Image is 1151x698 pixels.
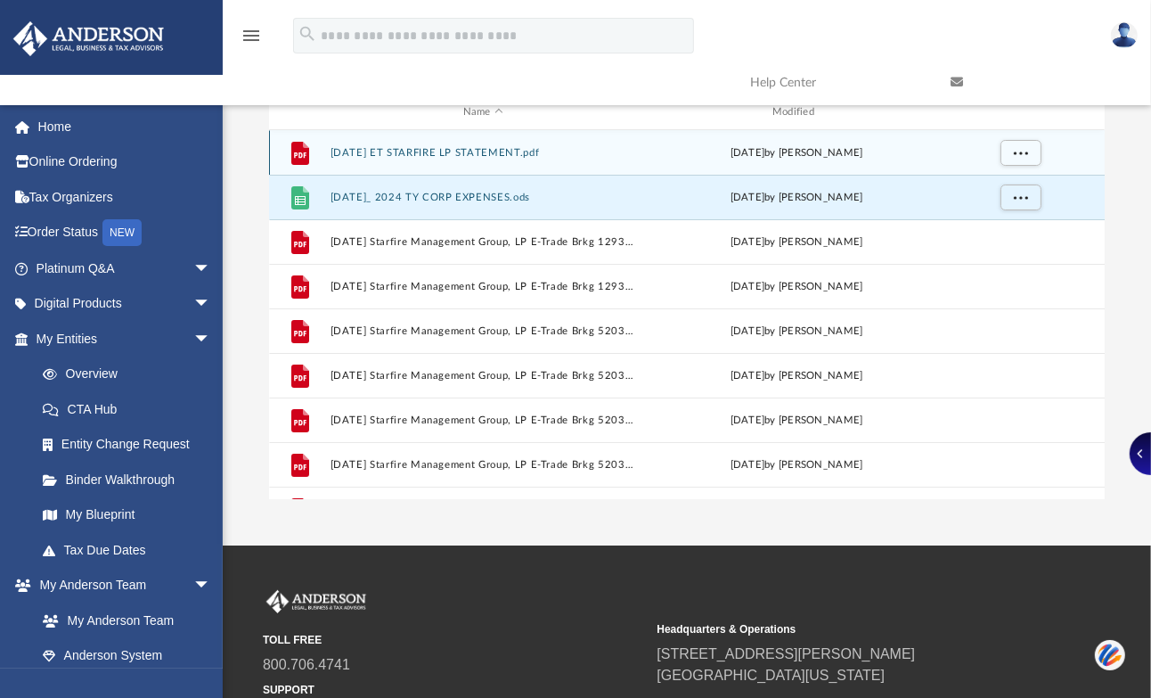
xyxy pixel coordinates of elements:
[731,148,765,158] span: [DATE]
[277,104,322,120] div: id
[25,391,238,427] a: CTA Hub
[193,568,229,604] span: arrow_drop_down
[193,286,229,323] span: arrow_drop_down
[25,603,220,638] a: My Anderson Team
[331,370,636,382] button: [DATE] Starfire Management Group, LP E-Trade Brkg 5203 Statement (prev 1293).pdf
[1000,140,1041,167] button: More options
[12,568,229,604] a: My Anderson Teamarrow_drop_down
[12,286,238,322] a: Digital Productsarrow_drop_down
[263,682,644,698] small: SUPPORT
[1095,638,1125,671] img: svg+xml;base64,PHN2ZyB3aWR0aD0iNDQiIGhlaWdodD0iNDQiIHZpZXdCb3g9IjAgMCA0NCA0NCIgZmlsbD0ibm9uZSIgeG...
[643,457,949,473] div: [DATE] by [PERSON_NAME]
[1000,185,1041,211] button: More options
[643,279,949,295] div: [DATE] by [PERSON_NAME]
[269,130,1105,499] div: grid
[331,459,636,471] button: [DATE] Starfire Management Group, LP E-Trade Brkg 5203 Statement (prev 1293).pdf
[643,368,949,384] div: [DATE] by [PERSON_NAME]
[263,657,350,672] a: 800.706.4741
[263,632,644,648] small: TOLL FREE
[1111,22,1138,48] img: User Pic
[737,47,937,118] a: Help Center
[25,427,238,463] a: Entity Change Request
[8,21,169,56] img: Anderson Advisors Platinum Portal
[643,145,949,161] div: by [PERSON_NAME]
[643,190,949,206] div: [DATE] by [PERSON_NAME]
[331,192,636,203] button: [DATE]_ 2024 TY CORP EXPENSES.ods
[263,590,370,613] img: Anderson Advisors Platinum Portal
[331,281,636,292] button: [DATE] Starfire Management Group, LP E-Trade Brkg 1293 Statement.pdf
[643,234,949,250] div: [DATE] by [PERSON_NAME]
[657,646,915,661] a: [STREET_ADDRESS][PERSON_NAME]
[12,321,238,357] a: My Entitiesarrow_drop_down
[298,24,317,44] i: search
[12,144,238,180] a: Online Ordering
[241,25,262,46] i: menu
[331,415,636,426] button: [DATE] Starfire Management Group, LP E-Trade Brkg 5203 Statement (prev 1293).pdf
[330,104,636,120] div: Name
[12,109,238,144] a: Home
[25,532,238,568] a: Tax Due Dates
[25,497,229,533] a: My Blueprint
[331,236,636,248] button: [DATE] Starfire Management Group, LP E-Trade Brkg 1293 Statement.pdf
[657,668,885,683] a: [GEOGRAPHIC_DATA][US_STATE]
[643,324,949,340] div: [DATE] by [PERSON_NAME]
[12,179,238,215] a: Tax Organizers
[643,413,949,429] div: [DATE] by [PERSON_NAME]
[193,250,229,287] span: arrow_drop_down
[25,462,238,497] a: Binder Walkthrough
[241,34,262,46] a: menu
[25,638,229,674] a: Anderson System
[12,250,238,286] a: Platinum Q&Aarrow_drop_down
[331,147,636,159] button: [DATE] ET STARFIRE LP STATEMENT.pdf
[102,219,142,246] div: NEW
[12,215,238,251] a: Order StatusNEW
[25,357,238,392] a: Overview
[643,104,950,120] div: Modified
[657,621,1038,637] small: Headquarters & Operations
[331,325,636,337] button: [DATE] Starfire Management Group, LP E-Trade Brkg 5203 Statement (prev 1293).pdf
[193,321,229,357] span: arrow_drop_down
